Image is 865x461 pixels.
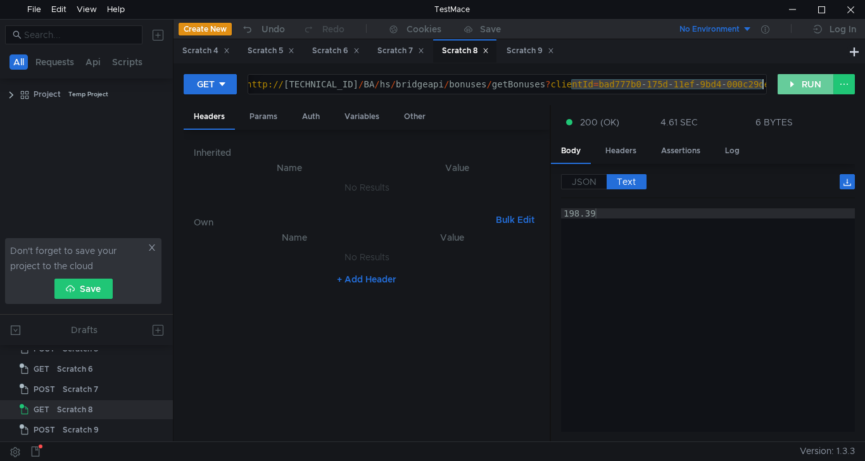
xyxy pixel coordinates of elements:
div: 6 BYTES [755,117,793,128]
div: Scratch 6 [312,44,360,58]
div: Assertions [651,139,710,163]
button: All [9,54,28,70]
div: Scratch 8 [57,400,92,419]
button: No Environment [664,19,752,39]
div: Scratch 7 [377,44,424,58]
div: No Environment [679,23,740,35]
div: Drafts [71,322,98,338]
button: Save [54,279,113,299]
div: Params [239,105,287,129]
span: 200 (OK) [580,115,619,129]
div: Scratch 6 [57,360,93,379]
h6: Inherited [194,145,540,160]
div: Auth [292,105,330,129]
div: Scratch 7 [63,380,98,399]
span: JSON [572,176,597,187]
nz-embed-empty: No Results [344,251,389,263]
button: GET [184,74,237,94]
button: Redo [294,20,353,39]
nz-embed-empty: No Results [344,182,389,193]
div: Other [394,105,436,129]
button: + Add Header [332,272,401,287]
div: Log [715,139,750,163]
div: Headers [184,105,235,130]
button: RUN [778,74,834,94]
th: Value [375,160,540,175]
div: Redo [322,22,344,37]
div: Headers [595,139,647,163]
div: Scratch 5 [248,44,294,58]
button: Undo [232,20,294,39]
span: GET [34,400,49,419]
button: Bulk Edit [491,212,540,227]
span: GET [34,360,49,379]
span: Version: 1.3.3 [800,442,855,460]
button: Create New [179,23,232,35]
div: Cookies [407,22,441,37]
th: Value [375,230,529,245]
div: Temp Project [68,85,108,104]
div: Scratch 9 [63,420,99,439]
div: Log In [830,22,856,37]
div: Scratch 8 [442,44,489,58]
div: Project [34,85,61,104]
div: 4.61 SEC [660,117,698,128]
div: Undo [262,22,285,37]
button: Scripts [108,54,146,70]
input: Search... [24,28,135,42]
div: Scratch 9 [507,44,554,58]
div: Body [551,139,591,164]
span: Text [617,176,636,187]
div: Save [480,25,501,34]
div: Variables [334,105,389,129]
th: Name [204,160,375,175]
span: POST [34,380,55,399]
span: Don't forget to save your project to the cloud [10,243,145,274]
h6: Own [194,215,491,230]
div: Scratch 4 [182,44,230,58]
button: Requests [32,54,78,70]
button: Api [82,54,104,70]
div: GET [197,77,215,91]
span: POST [34,420,55,439]
th: Name [214,230,375,245]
